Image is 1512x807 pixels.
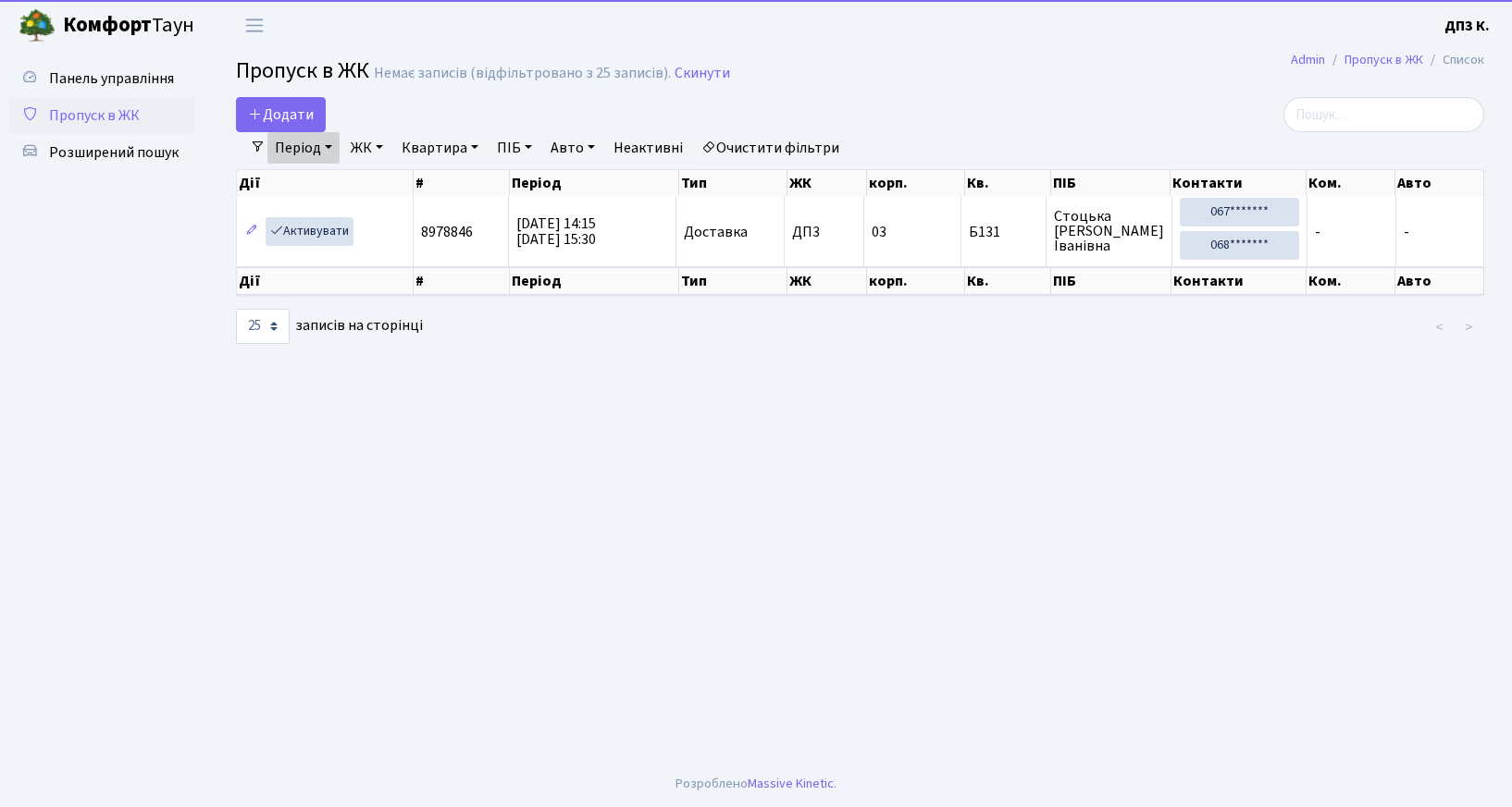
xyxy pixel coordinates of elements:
[684,225,748,239] span: Доставка
[867,267,964,295] th: корп.
[969,225,1038,239] span: Б131
[9,134,194,171] a: Розширений пошук
[694,132,847,164] a: Очистити фільтри
[267,132,340,164] a: Період
[1444,16,1490,36] b: ДП3 К.
[237,267,414,295] th: Дії
[1395,170,1484,196] th: Авто
[49,142,179,163] span: Розширений пошук
[516,214,596,250] span: [DATE] 14:15 [DATE] 15:30
[374,65,671,82] div: Немає записів (відфільтровано з 25 записів).
[414,170,510,196] th: #
[1051,267,1171,295] th: ПІБ
[1395,267,1484,295] th: Авто
[49,68,174,89] span: Панель управління
[490,132,539,164] a: ПІБ
[1345,50,1423,69] a: Пропуск в ЖК
[414,267,510,295] th: #
[236,309,423,344] label: записів на сторінці
[49,105,140,126] span: Пропуск в ЖК
[1315,222,1320,242] span: -
[9,60,194,97] a: Панель управління
[787,170,867,196] th: ЖК
[1307,267,1395,295] th: Ком.
[19,7,56,44] img: logo.png
[63,10,194,42] span: Таун
[510,170,679,196] th: Період
[965,170,1051,196] th: Кв.
[792,225,856,239] span: ДП3
[394,132,486,164] a: Квартира
[1307,170,1395,196] th: Ком.
[1423,50,1484,70] li: Список
[236,97,326,132] a: Додати
[1171,267,1308,295] th: Контакти
[679,170,788,196] th: Тип
[675,65,730,82] a: Скинути
[1283,97,1484,132] input: Пошук...
[606,132,690,164] a: Неактивні
[237,170,414,196] th: Дії
[1291,50,1325,69] a: Admin
[1444,15,1490,37] a: ДП3 К.
[867,170,964,196] th: корп.
[787,267,867,295] th: ЖК
[1171,170,1307,196] th: Контакти
[510,267,679,295] th: Період
[679,267,788,295] th: Тип
[248,104,314,125] span: Додати
[1263,41,1512,79] nav: breadcrumb
[231,10,278,41] button: Переключити навігацію
[9,97,194,134] a: Пропуск в ЖК
[236,55,369,87] span: Пропуск в ЖК
[543,132,602,164] a: Авто
[236,309,290,344] select: записів на сторінці
[748,774,834,793] a: Massive Kinetic
[421,222,473,242] span: 8978846
[266,217,353,246] a: Активувати
[872,222,886,242] span: 03
[1054,209,1164,253] span: Стоцька [PERSON_NAME] Іванівна
[1051,170,1171,196] th: ПІБ
[675,774,837,794] div: Розроблено .
[63,10,152,40] b: Комфорт
[965,267,1051,295] th: Кв.
[1404,222,1409,242] span: -
[343,132,390,164] a: ЖК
